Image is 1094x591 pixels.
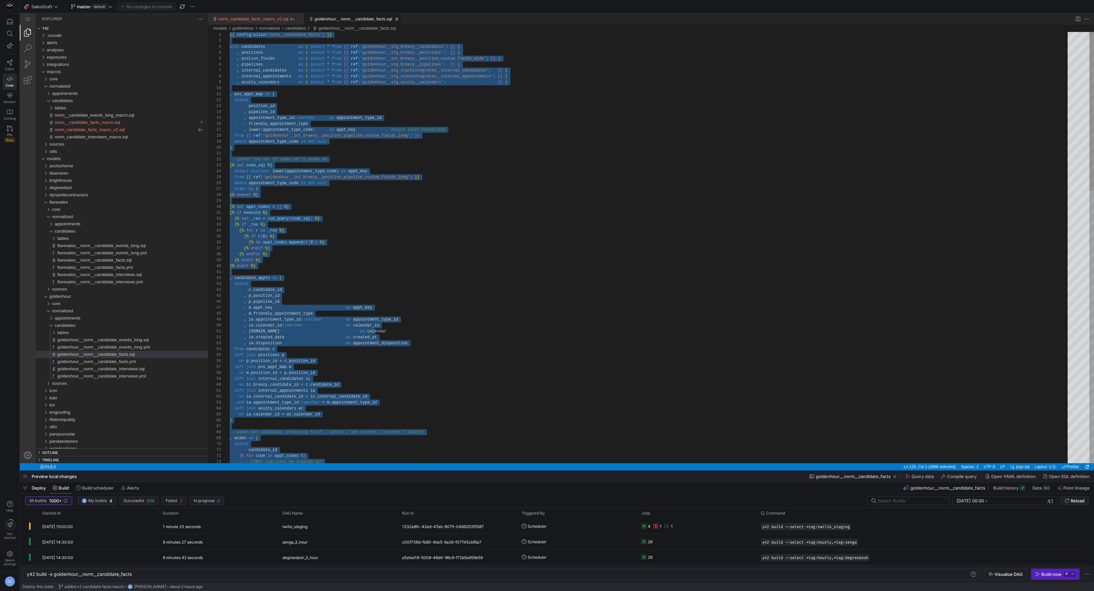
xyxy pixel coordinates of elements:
[993,485,1019,491] span: Build history
[1070,572,1075,577] kbd: ⏎
[32,78,58,83] span: appointments
[18,450,38,457] a: Errors: 33
[16,164,188,171] div: brighthouse
[1041,572,1061,577] div: Build now
[30,418,55,423] span: panasunsolar
[1063,485,1090,491] span: Point lineage
[30,243,188,251] div: /models/flaresales/normalized/candidates/flaresales__norm__candidate_facts.sql
[979,450,987,457] a: LF
[16,272,188,280] div: sources
[27,33,188,41] div: /analyses
[299,13,376,17] a: goldenhour__norm__candidate_facts.sql
[27,42,47,46] span: exposures
[217,498,220,503] span: 0
[213,13,234,17] a: goldenhour
[194,498,215,503] span: In progress
[16,127,188,135] div: sources
[32,367,188,374] div: /models/goldenhour/sources
[35,302,61,307] span: appointments
[30,330,188,338] div: /models/goldenhour/normalized/candidates/goldenhour__norm__candidate_events_long.yml
[939,450,960,457] a: Spaces: 2
[3,498,17,515] button: Help
[38,331,130,336] span: goldenhour__norm__candidate_events_long.yml
[38,266,123,271] span: flaresales__norm__candidate_interviews.yml
[32,295,53,300] span: normalized
[35,214,188,222] div: /models/flaresales/normalized/candidates
[30,375,38,380] span: icon
[50,482,72,493] button: Build
[1012,450,1039,457] div: Layout: U.S.
[38,230,126,235] span: flaresales__norm__candidate_events_long.sql
[35,114,105,119] span: norm_candidate_facts_macro_v2.sql
[28,98,188,106] div: /macros/normalized/candidates/norm__candidate_events_long_macro.sql
[32,85,53,90] span: candidates
[398,534,518,549] div: c00f738d-fb85-4be5-9a26-f07745cbf6a7
[16,338,188,345] div: goldenhour__norm__candidate_facts.sql
[903,471,937,482] button: Query data
[30,186,48,191] span: flaresales
[5,67,14,71] span: Editor
[16,330,188,338] div: goldenhour__norm__candidate_events_long.yml
[282,550,318,565] span: degreedash_3_hour
[30,432,188,439] div: /models/peopleschoice
[27,56,41,61] span: macros
[32,194,41,199] span: core
[27,34,44,39] span: analyses
[1064,572,1069,577] kbd: ⌘
[4,116,16,120] span: Catalog
[30,426,58,431] span: pandaexteriors
[32,77,188,84] div: /macros/normalized/appointments
[6,508,14,512] span: Help
[30,185,188,193] div: /models/flaresales
[16,309,188,316] div: candidates
[398,549,518,565] div: a5afad18-5008-48d4-96c9-f72b5a959e59
[957,498,984,503] input: Start datetime
[938,471,980,482] button: Compile query
[27,26,188,33] div: /alerts
[30,136,37,141] span: utils
[35,207,188,214] div: /models/flaresales/normalized/appointments
[38,339,115,344] span: goldenhour__norm__candidate_facts.sql
[1063,2,1070,10] a: More Actions...
[16,98,188,106] div: norm__candidate_events_long_macro.sql
[991,474,1036,479] span: Open YAML definition
[35,107,101,112] span: norm__candidate_facts_macro.sql
[16,62,188,70] div: core
[1054,2,1062,10] a: Split Editor Right (⌘\) [⌥] Split Editor Down
[38,244,112,249] span: flaresales__norm__candidate_facts.sql
[16,243,188,251] div: flaresales__norm__candidate_facts.sql
[30,345,188,352] div: /models/goldenhour/normalized/candidates/goldenhour__norm__candidate_facts.yml
[1071,498,1084,503] span: Reload
[27,41,188,48] div: /exposures
[963,450,977,457] a: UTF-8
[16,425,188,432] div: pandaexteriors
[38,353,125,358] span: goldenhour__norm__candidate_interviews.sql
[127,485,139,491] span: Alerts
[38,324,129,329] span: goldenhour__norm__candidate_events_long.sql
[16,345,188,352] div: goldenhour__norm__candidate_facts.yml
[1031,569,1080,580] button: Build now⌘⏎
[30,323,188,330] div: /models/goldenhour/normalized/candidates/goldenhour__norm__candidate_events_long.sql
[30,165,52,170] span: brighthouse
[30,171,188,178] div: /models/degreedash
[374,3,380,9] li: Close (⌘W)
[16,280,188,287] div: goldenhour
[16,388,188,396] div: kin
[92,4,107,9] span: default
[16,113,188,120] div: norm_candidate_facts_macro_v2.sql
[30,389,35,394] span: kin
[30,411,37,416] span: ollin
[38,222,188,229] div: /models/flaresales/normalized/candidates/tables
[4,558,16,566] span: Space settings
[3,57,17,73] a: Editor
[57,582,204,591] button: added v2 candidate facts macroDZ[PERSON_NAME]about 2 hours ago
[16,207,188,214] div: appointments
[3,548,17,569] a: Spacesettings
[30,149,188,156] div: /models/anchorhome
[30,388,188,396] div: /models/kin
[30,381,188,388] div: /models/kaio
[16,301,188,309] div: appointments
[38,252,113,257] span: flaresales__norm__candidate_facts.yml
[30,156,188,164] div: /models/blueraven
